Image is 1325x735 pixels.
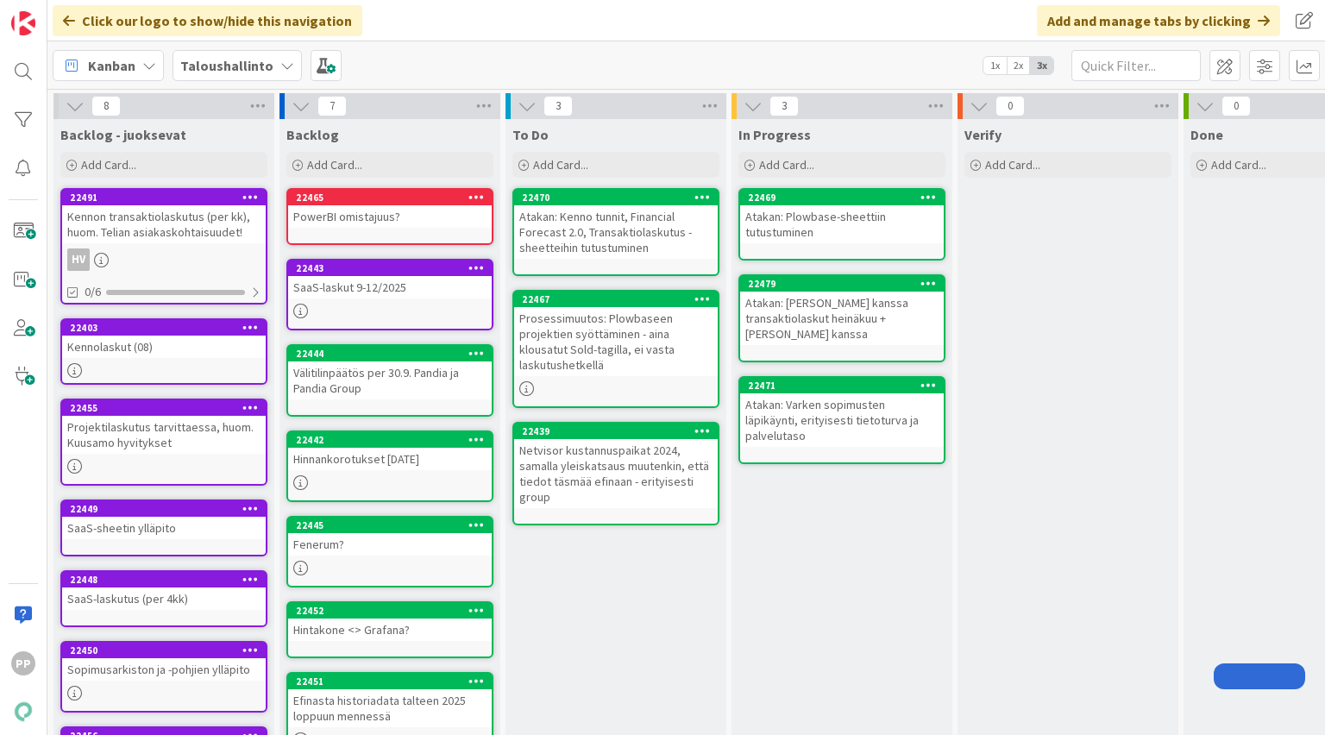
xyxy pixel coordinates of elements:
[288,518,492,533] div: 22445
[62,400,266,416] div: 22455
[296,605,492,617] div: 22452
[288,190,492,228] div: 22465PowerBI omistajuus?
[70,192,266,204] div: 22491
[62,205,266,243] div: Kennon transaktiolaskutus (per kk), huom. Telian asiakaskohtaisuudet!
[62,587,266,610] div: SaaS-laskutus (per 4kk)
[62,517,266,539] div: SaaS-sheetin ylläpito
[738,188,945,261] a: 22469Atakan: Plowbase-sheettiin tutustuminen
[288,432,492,470] div: 22442Hinnankorotukset [DATE]
[288,261,492,298] div: 22443SaaS-laskut 9-12/2025
[512,188,719,276] a: 22470Atakan: Kenno tunnit, Financial Forecast 2.0, Transaktiolaskutus -sheetteihin tutustuminen
[62,643,266,681] div: 22450Sopimusarkiston ja -pohjien ylläpito
[88,55,135,76] span: Kanban
[11,700,35,724] img: avatar
[288,603,492,619] div: 22452
[60,399,267,486] a: 22455Projektilaskutus tarvittaessa, huom. Kuusamo hyvitykset
[288,674,492,727] div: 22451Efinasta historiadata talteen 2025 loppuun mennessä
[62,572,266,610] div: 22448SaaS-laskutus (per 4kk)
[1030,57,1053,74] span: 3x
[740,190,944,243] div: 22469Atakan: Plowbase-sheettiin tutustuminen
[514,424,718,508] div: 22439Netvisor kustannuspaikat 2024, samalla yleiskatsaus muutenkin, että tiedot täsmää efinaan - ...
[512,126,549,143] span: To Do
[11,11,35,35] img: Visit kanbanzone.com
[317,96,347,116] span: 7
[522,192,718,204] div: 22470
[740,292,944,345] div: Atakan: [PERSON_NAME] kanssa transaktiolaskut heinäkuu + [PERSON_NAME] kanssa
[514,292,718,307] div: 22467
[91,96,121,116] span: 8
[67,248,90,271] div: HV
[81,157,136,173] span: Add Card...
[62,501,266,539] div: 22449SaaS-sheetin ylläpito
[288,689,492,727] div: Efinasta historiadata talteen 2025 loppuun mennessä
[738,274,945,362] a: 22479Atakan: [PERSON_NAME] kanssa transaktiolaskut heinäkuu + [PERSON_NAME] kanssa
[70,402,266,414] div: 22455
[1221,96,1251,116] span: 0
[307,157,362,173] span: Add Card...
[296,519,492,531] div: 22445
[288,619,492,641] div: Hintakone <> Grafana?
[60,499,267,556] a: 22449SaaS-sheetin ylläpito
[514,190,718,205] div: 22470
[288,432,492,448] div: 22442
[286,516,493,587] a: 22445Fenerum?
[514,307,718,376] div: Prosessimuutos: Plowbaseen projektien syöttäminen - aina klousatut Sold-tagilla, ei vasta laskutu...
[288,190,492,205] div: 22465
[70,503,266,515] div: 22449
[296,262,492,274] div: 22443
[286,188,493,245] a: 22465PowerBI omistajuus?
[62,190,266,205] div: 22491
[1211,157,1266,173] span: Add Card...
[514,190,718,259] div: 22470Atakan: Kenno tunnit, Financial Forecast 2.0, Transaktiolaskutus -sheetteihin tutustuminen
[983,57,1007,74] span: 1x
[296,675,492,688] div: 22451
[85,283,101,301] span: 0/6
[286,259,493,330] a: 22443SaaS-laskut 9-12/2025
[60,570,267,627] a: 22448SaaS-laskutus (per 4kk)
[740,276,944,292] div: 22479
[62,416,266,454] div: Projektilaskutus tarvittaessa, huom. Kuusamo hyvitykset
[748,278,944,290] div: 22479
[286,126,339,143] span: Backlog
[740,378,944,447] div: 22471Atakan: Varken sopimusten läpikäynti, erityisesti tietoturva ja palvelutaso
[70,644,266,656] div: 22450
[60,318,267,385] a: 22403Kennolaskut (08)
[62,501,266,517] div: 22449
[759,157,814,173] span: Add Card...
[522,293,718,305] div: 22467
[514,439,718,508] div: Netvisor kustannuspaikat 2024, samalla yleiskatsaus muutenkin, että tiedot täsmää efinaan - erity...
[512,422,719,525] a: 22439Netvisor kustannuspaikat 2024, samalla yleiskatsaus muutenkin, että tiedot täsmää efinaan - ...
[60,188,267,305] a: 22491Kennon transaktiolaskutus (per kk), huom. Telian asiakaskohtaisuudet!HV0/6
[740,190,944,205] div: 22469
[740,393,944,447] div: Atakan: Varken sopimusten läpikäynti, erityisesti tietoturva ja palvelutaso
[288,674,492,689] div: 22451
[738,376,945,464] a: 22471Atakan: Varken sopimusten läpikäynti, erityisesti tietoturva ja palvelutaso
[60,126,186,143] span: Backlog - juoksevat
[985,157,1040,173] span: Add Card...
[288,205,492,228] div: PowerBI omistajuus?
[964,126,1002,143] span: Verify
[1007,57,1030,74] span: 2x
[288,346,492,399] div: 22444Välitilinpäätös per 30.9. Pandia ja Pandia Group
[288,603,492,641] div: 22452Hintakone <> Grafana?
[514,424,718,439] div: 22439
[286,601,493,658] a: 22452Hintakone <> Grafana?
[70,322,266,334] div: 22403
[995,96,1025,116] span: 0
[288,276,492,298] div: SaaS-laskut 9-12/2025
[288,448,492,470] div: Hinnankorotukset [DATE]
[296,348,492,360] div: 22444
[514,292,718,376] div: 22467Prosessimuutos: Plowbaseen projektien syöttäminen - aina klousatut Sold-tagilla, ei vasta la...
[740,378,944,393] div: 22471
[748,380,944,392] div: 22471
[62,643,266,658] div: 22450
[522,425,718,437] div: 22439
[70,574,266,586] div: 22448
[533,157,588,173] span: Add Card...
[1190,126,1223,143] span: Done
[286,344,493,417] a: 22444Välitilinpäätös per 30.9. Pandia ja Pandia Group
[1071,50,1201,81] input: Quick Filter...
[738,126,811,143] span: In Progress
[740,205,944,243] div: Atakan: Plowbase-sheettiin tutustuminen
[62,400,266,454] div: 22455Projektilaskutus tarvittaessa, huom. Kuusamo hyvitykset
